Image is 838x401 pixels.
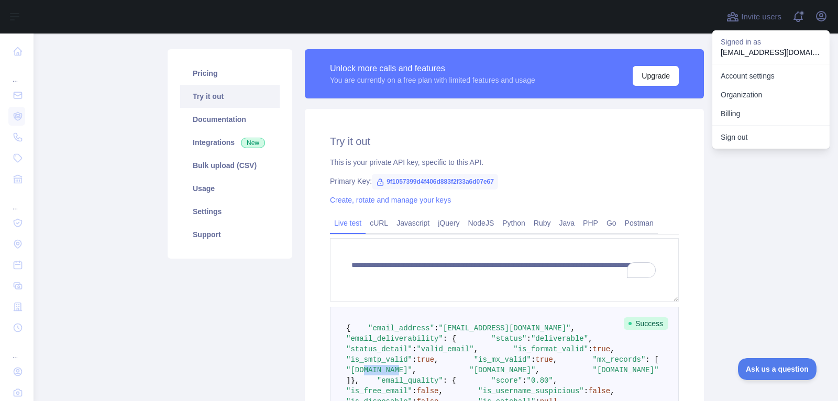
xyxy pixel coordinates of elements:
[180,223,280,246] a: Support
[610,387,614,395] span: ,
[588,335,592,343] span: ,
[712,85,830,104] a: Organization
[330,238,679,302] textarea: To enrich screen reader interactions, please activate Accessibility in Grammarly extension settings
[434,355,438,364] span: ,
[593,355,646,364] span: "mx_records"
[531,355,535,364] span: :
[180,131,280,154] a: Integrations New
[621,215,658,231] a: Postman
[712,104,830,123] button: Billing
[416,345,473,353] span: "valid_email"
[330,176,679,186] div: Primary Key:
[412,387,416,395] span: :
[346,366,412,374] span: "[DOMAIN_NAME]"
[443,376,456,385] span: : {
[527,376,553,385] span: "0.80"
[593,366,659,374] span: "[DOMAIN_NAME]"
[241,138,265,148] span: New
[330,215,366,231] a: Live test
[8,339,25,360] div: ...
[535,355,553,364] span: true
[633,66,679,86] button: Upgrade
[330,134,679,149] h2: Try it out
[491,376,522,385] span: "score"
[346,376,350,385] span: ]
[180,62,280,85] a: Pricing
[180,200,280,223] a: Settings
[645,355,658,364] span: : [
[738,358,817,380] iframe: Toggle Customer Support
[8,191,25,211] div: ...
[712,66,830,85] a: Account settings
[498,215,530,231] a: Python
[412,355,416,364] span: :
[469,366,535,374] span: "[DOMAIN_NAME]"
[434,215,464,231] a: jQuery
[346,345,412,353] span: "status_detail"
[571,324,575,332] span: ,
[593,345,611,353] span: true
[610,345,614,353] span: ,
[527,335,531,343] span: :
[553,376,557,385] span: ,
[531,335,588,343] span: "deliverable"
[624,317,668,330] span: Success
[346,335,443,343] span: "email_deliverability"
[434,324,438,332] span: :
[330,196,451,204] a: Create, rotate and manage your keys
[438,387,443,395] span: ,
[553,355,557,364] span: ,
[416,355,434,364] span: true
[530,215,555,231] a: Ruby
[478,387,584,395] span: "is_username_suspicious"
[724,8,784,25] button: Invite users
[721,47,821,58] p: [EMAIL_ADDRESS][DOMAIN_NAME]
[474,355,531,364] span: "is_mx_valid"
[392,215,434,231] a: Javascript
[330,62,535,75] div: Unlock more calls and features
[330,75,535,85] div: You are currently on a free plan with limited features and usage
[579,215,602,231] a: PHP
[443,335,456,343] span: : {
[180,154,280,177] a: Bulk upload (CSV)
[491,335,526,343] span: "status"
[741,11,781,23] span: Invite users
[377,376,443,385] span: "email_quality"
[372,174,498,190] span: 9f1057399d4f406d883f2f33a6d07e67
[555,215,579,231] a: Java
[346,324,350,332] span: {
[588,345,592,353] span: :
[438,324,570,332] span: "[EMAIL_ADDRESS][DOMAIN_NAME]"
[346,387,412,395] span: "is_free_email"
[464,215,498,231] a: NodeJS
[474,345,478,353] span: ,
[346,355,412,364] span: "is_smtp_valid"
[350,376,359,385] span: },
[588,387,610,395] span: false
[535,366,539,374] span: ,
[522,376,526,385] span: :
[602,215,621,231] a: Go
[366,215,392,231] a: cURL
[721,37,821,47] p: Signed in as
[330,157,679,168] div: This is your private API key, specific to this API.
[412,366,416,374] span: ,
[368,324,434,332] span: "email_address"
[8,63,25,84] div: ...
[180,108,280,131] a: Documentation
[416,387,438,395] span: false
[180,85,280,108] a: Try it out
[412,345,416,353] span: :
[584,387,588,395] span: :
[513,345,588,353] span: "is_format_valid"
[180,177,280,200] a: Usage
[712,128,830,147] button: Sign out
